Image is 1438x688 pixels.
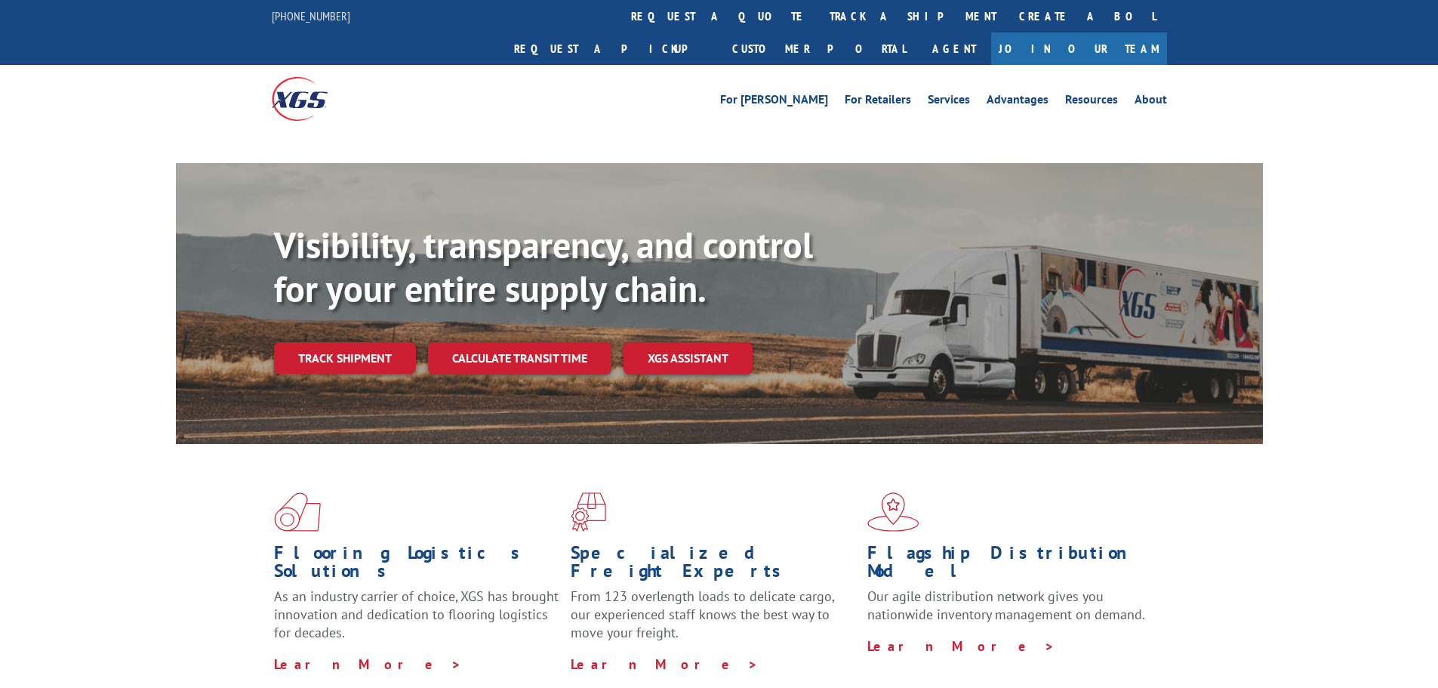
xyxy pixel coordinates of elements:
[571,656,759,673] a: Learn More >
[274,221,813,312] b: Visibility, transparency, and control for your entire supply chain.
[571,492,606,532] img: xgs-icon-focused-on-flooring-red
[274,544,559,588] h1: Flooring Logistics Solutions
[624,342,753,375] a: XGS ASSISTANT
[1135,94,1167,110] a: About
[272,8,350,23] a: [PHONE_NUMBER]
[867,492,919,532] img: xgs-icon-flagship-distribution-model-red
[274,492,321,532] img: xgs-icon-total-supply-chain-intelligence-red
[503,32,721,65] a: Request a pickup
[867,588,1145,623] span: Our agile distribution network gives you nationwide inventory management on demand.
[274,588,559,641] span: As an industry carrier of choice, XGS has brought innovation and dedication to flooring logistics...
[1065,94,1118,110] a: Resources
[845,94,911,110] a: For Retailers
[571,588,856,655] p: From 123 overlength loads to delicate cargo, our experienced staff knows the best way to move you...
[867,544,1153,588] h1: Flagship Distribution Model
[274,342,416,374] a: Track shipment
[274,656,462,673] a: Learn More >
[917,32,991,65] a: Agent
[928,94,970,110] a: Services
[991,32,1167,65] a: Join Our Team
[720,94,828,110] a: For [PERSON_NAME]
[428,342,611,375] a: Calculate transit time
[987,94,1048,110] a: Advantages
[867,637,1055,655] a: Learn More >
[571,544,856,588] h1: Specialized Freight Experts
[721,32,917,65] a: Customer Portal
